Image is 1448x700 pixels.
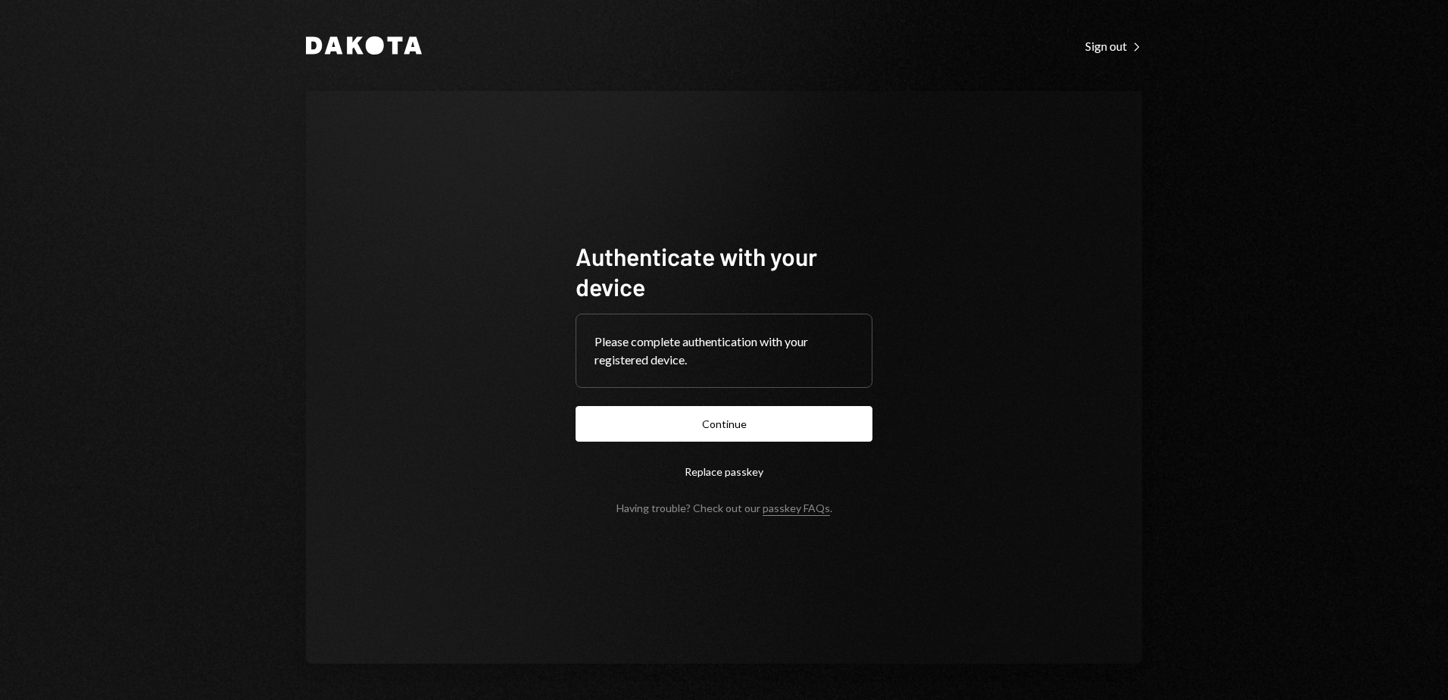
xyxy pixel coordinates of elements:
[1085,39,1142,54] div: Sign out
[1085,37,1142,54] a: Sign out
[576,406,872,442] button: Continue
[576,241,872,302] h1: Authenticate with your device
[616,502,832,514] div: Having trouble? Check out our .
[576,454,872,489] button: Replace passkey
[594,333,854,369] div: Please complete authentication with your registered device.
[763,502,830,516] a: passkey FAQs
